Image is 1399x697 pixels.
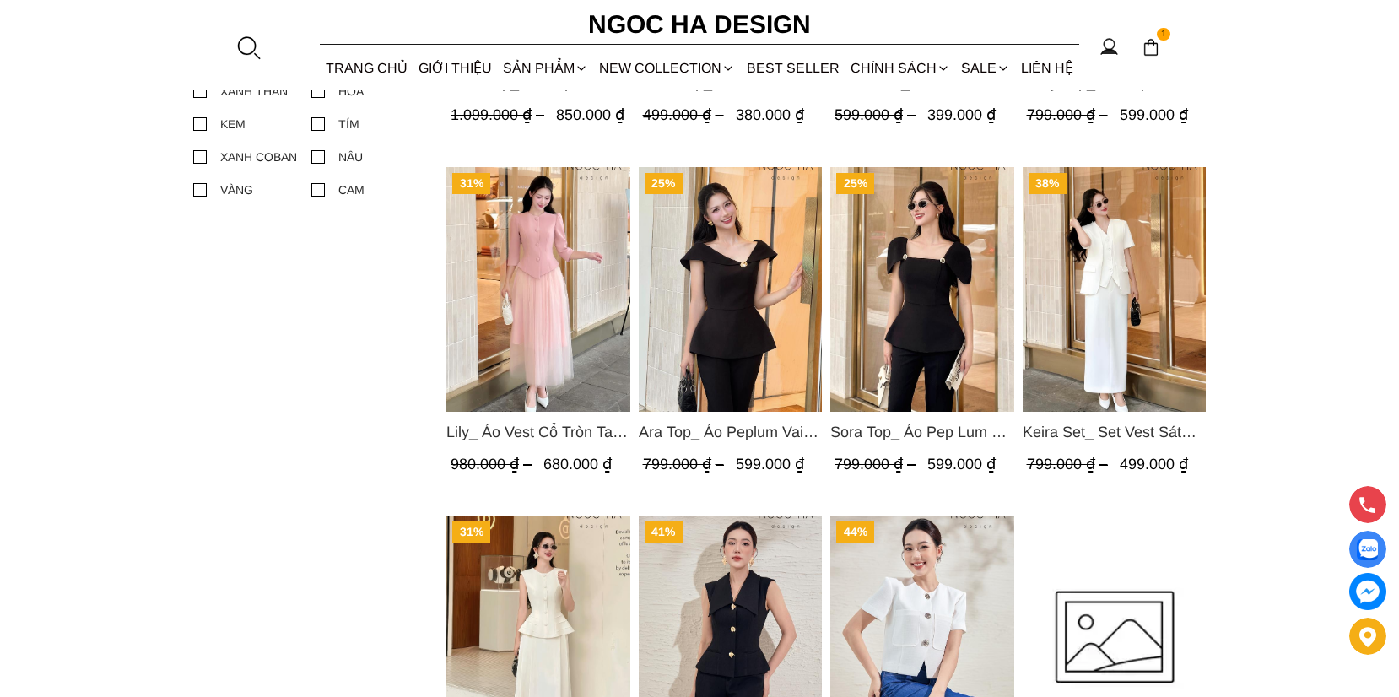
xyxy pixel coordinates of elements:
a: messenger [1349,573,1386,610]
span: Sora Top_ Áo Pep Lum Vai Chờm Đính Cúc 2 Bên Màu Đen A1081 [830,420,1014,444]
a: Display image [1349,531,1386,568]
a: Link to Lily_ Áo Vest Cổ Tròn Tay Lừng Mix Chân Váy Lưới Màu Hồng A1082+CV140 [446,420,630,444]
a: Link to Ara Top_ Áo Peplum Vai Lệch Đính Cúc Màu Đen A1084 [639,420,823,444]
img: Sora Top_ Áo Pep Lum Vai Chờm Đính Cúc 2 Bên Màu Đen A1081 [830,167,1014,412]
span: 980.000 ₫ [451,456,536,473]
span: 799.000 ₫ [1027,456,1112,473]
a: Product image - Lily_ Áo Vest Cổ Tròn Tay Lừng Mix Chân Váy Lưới Màu Hồng A1082+CV140 [446,167,630,412]
a: BEST SELLER [741,46,845,90]
span: 599.000 ₫ [1120,106,1188,123]
div: NÂU [338,148,363,166]
div: XANH THAN [220,82,288,100]
span: 599.000 ₫ [736,456,804,473]
div: HOA [338,82,364,100]
span: 399.000 ₫ [927,106,996,123]
a: Ngoc Ha Design [573,4,826,45]
a: Product image - Ara Top_ Áo Peplum Vai Lệch Đính Cúc Màu Đen A1084 [639,167,823,412]
div: KEM [220,115,246,133]
a: Link to Keira Set_ Set Vest Sát Nách Kết Hợp Chân Váy Bút Chì Mix Áo Khoác BJ141+ A1083 [1023,420,1207,444]
img: Ara Top_ Áo Peplum Vai Lệch Đính Cúc Màu Đen A1084 [639,167,823,412]
a: SALE [956,46,1016,90]
span: 599.000 ₫ [927,456,996,473]
img: Display image [1357,539,1378,560]
div: XANH COBAN [220,148,297,166]
img: Lily_ Áo Vest Cổ Tròn Tay Lừng Mix Chân Váy Lưới Màu Hồng A1082+CV140 [446,167,630,412]
span: 799.000 ₫ [1027,106,1112,123]
span: 1 [1157,28,1170,41]
div: SẢN PHẨM [498,46,594,90]
div: TÍM [338,115,359,133]
span: 1.099.000 ₫ [451,106,548,123]
img: img-CART-ICON-ksit0nf1 [1142,38,1160,57]
img: Keira Set_ Set Vest Sát Nách Kết Hợp Chân Váy Bút Chì Mix Áo Khoác BJ141+ A1083 [1023,167,1207,412]
div: VÀNG [220,181,253,199]
a: TRANG CHỦ [320,46,413,90]
span: Lily_ Áo Vest Cổ Tròn Tay Lừng Mix Chân Váy Lưới Màu Hồng A1082+CV140 [446,420,630,444]
div: CAM [338,181,365,199]
a: Product image - Keira Set_ Set Vest Sát Nách Kết Hợp Chân Váy Bút Chì Mix Áo Khoác BJ141+ A1083 [1023,167,1207,412]
span: Keira Set_ Set Vest Sát Nách Kết Hợp Chân Váy Bút Chì Mix Áo Khoác BJ141+ A1083 [1023,420,1207,444]
span: 850.000 ₫ [556,106,624,123]
span: 499.000 ₫ [643,106,728,123]
span: 499.000 ₫ [1120,456,1188,473]
span: 599.000 ₫ [835,106,920,123]
span: 799.000 ₫ [643,456,728,473]
span: Ara Top_ Áo Peplum Vai Lệch Đính Cúc Màu Đen A1084 [639,420,823,444]
span: 380.000 ₫ [736,106,804,123]
div: Chính sách [845,46,955,90]
a: GIỚI THIỆU [413,46,497,90]
span: 680.000 ₫ [543,456,612,473]
a: Link to Sora Top_ Áo Pep Lum Vai Chờm Đính Cúc 2 Bên Màu Đen A1081 [830,420,1014,444]
a: NEW COLLECTION [594,46,741,90]
span: 799.000 ₫ [835,456,920,473]
a: Product image - Sora Top_ Áo Pep Lum Vai Chờm Đính Cúc 2 Bên Màu Đen A1081 [830,167,1014,412]
a: LIÊN HỆ [1016,46,1079,90]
